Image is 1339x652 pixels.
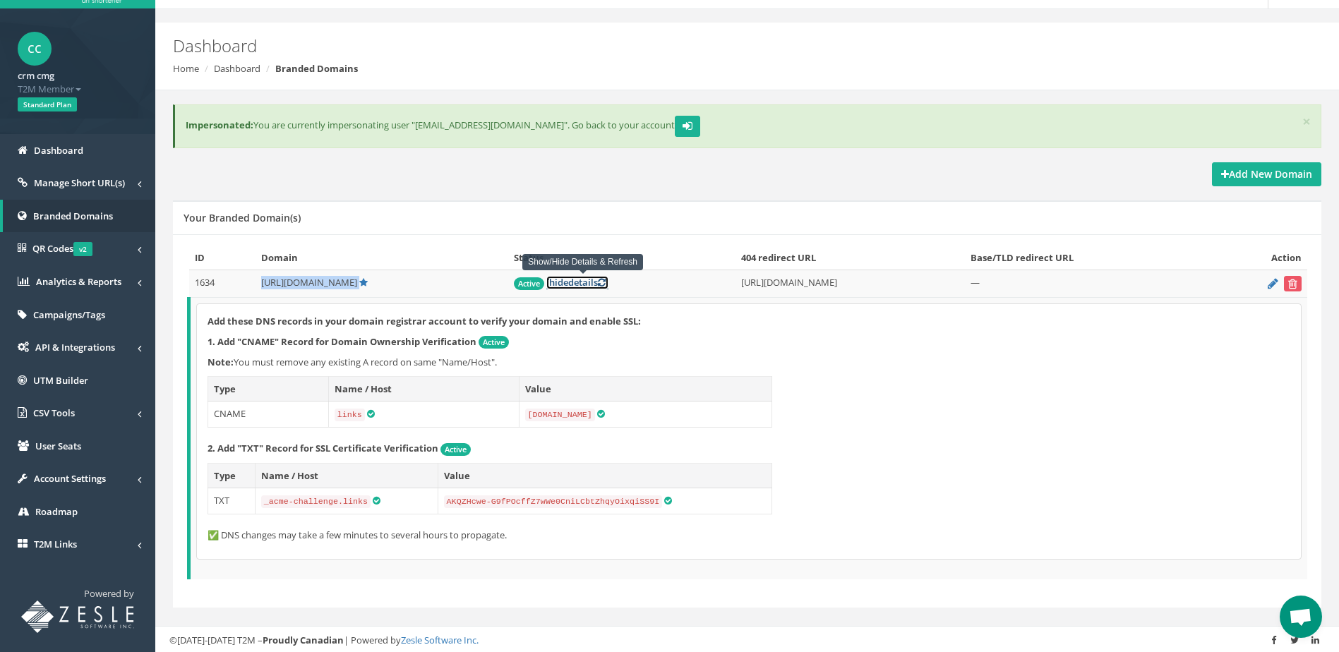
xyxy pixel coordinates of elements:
span: Active [514,277,544,290]
span: CSV Tools [33,406,75,419]
span: [URL][DOMAIN_NAME] [261,276,357,289]
strong: 2. Add "TXT" Record for SSL Certificate Verification [208,442,438,454]
span: QR Codes [32,242,92,255]
span: Active [440,443,471,456]
code: AKQZHcwe-G9fPOcffZ7wWe0CniLCbtZhqyOixqiSS9I [444,495,663,508]
strong: 1. Add "CNAME" Record for Domain Ownership Verification [208,335,476,348]
span: API & Integrations [35,341,115,354]
th: 404 redirect URL [735,246,966,270]
span: User Seats [35,440,81,452]
span: hide [549,276,568,289]
span: T2M Member [18,83,138,96]
span: Analytics & Reports [36,275,121,288]
th: Value [519,376,771,402]
a: Home [173,62,199,75]
div: You are currently impersonating user "[EMAIL_ADDRESS][DOMAIN_NAME]". Go back to your account [173,104,1321,148]
th: Status [508,246,735,270]
td: 1634 [189,270,256,298]
span: v2 [73,242,92,256]
span: Account Settings [34,472,106,485]
code: [DOMAIN_NAME] [525,409,595,421]
th: ID [189,246,256,270]
span: Campaigns/Tags [33,308,105,321]
th: Type [208,463,256,488]
span: Branded Domains [33,210,113,222]
code: links [335,409,365,421]
strong: Proudly Canadian [263,634,344,646]
a: Default [359,276,368,289]
strong: Add New Domain [1221,167,1312,181]
span: Standard Plan [18,97,77,111]
span: Roadmap [35,505,78,518]
strong: Branded Domains [275,62,358,75]
span: UTM Builder [33,374,88,387]
th: Base/TLD redirect URL [965,246,1210,270]
button: × [1302,114,1311,129]
strong: Add these DNS records in your domain registrar account to verify your domain and enable SSL: [208,315,641,327]
a: Add New Domain [1212,162,1321,186]
b: Impersonated: [186,119,253,131]
h2: Dashboard [173,37,1127,55]
th: Domain [256,246,508,270]
b: Note: [208,356,234,368]
h5: Your Branded Domain(s) [184,212,301,223]
div: Show/Hide Details & Refresh [522,254,643,270]
p: ✅ DNS changes may take a few minutes to several hours to propagate. [208,529,1290,542]
th: Name / Host [328,376,519,402]
th: Action [1211,246,1307,270]
span: Powered by [84,587,134,600]
th: Type [208,376,329,402]
th: Value [438,463,771,488]
p: You must remove any existing A record on same "Name/Host". [208,356,1290,369]
div: Open chat [1280,596,1322,638]
a: [hidedetails] [546,276,608,289]
th: Name / Host [255,463,438,488]
span: Dashboard [34,144,83,157]
a: Dashboard [214,62,260,75]
a: Zesle Software Inc. [401,634,479,646]
span: Manage Short URL(s) [34,176,125,189]
span: cc [18,32,52,66]
span: T2M Links [34,538,77,550]
div: ©[DATE]-[DATE] T2M – | Powered by [169,634,1325,647]
a: crm cmg T2M Member [18,66,138,95]
code: _acme-challenge.links [261,495,371,508]
td: — [965,270,1210,298]
td: CNAME [208,402,329,428]
td: TXT [208,488,256,514]
span: Active [479,336,509,349]
strong: crm cmg [18,69,54,82]
img: T2M URL Shortener powered by Zesle Software Inc. [21,600,134,633]
td: [URL][DOMAIN_NAME] [735,270,966,298]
